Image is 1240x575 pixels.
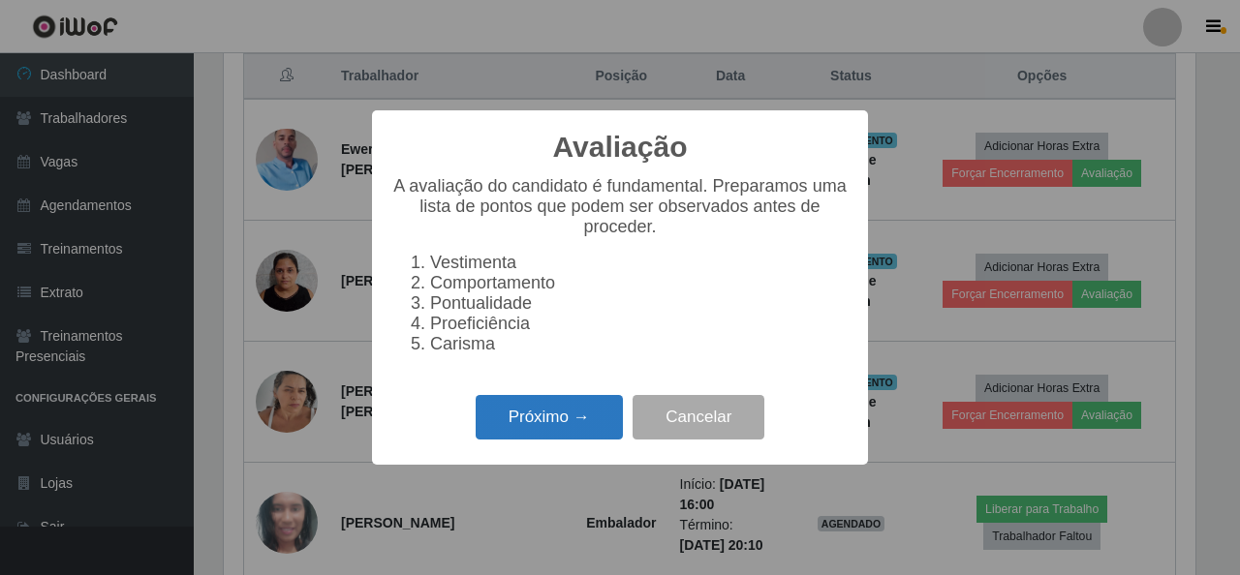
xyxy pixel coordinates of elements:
[430,334,849,354] li: Carisma
[391,176,849,237] p: A avaliação do candidato é fundamental. Preparamos uma lista de pontos que podem ser observados a...
[430,253,849,273] li: Vestimenta
[430,293,849,314] li: Pontualidade
[633,395,764,440] button: Cancelar
[430,273,849,293] li: Comportamento
[476,395,623,440] button: Próximo →
[430,314,849,334] li: Proeficiência
[553,130,688,165] h2: Avaliação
